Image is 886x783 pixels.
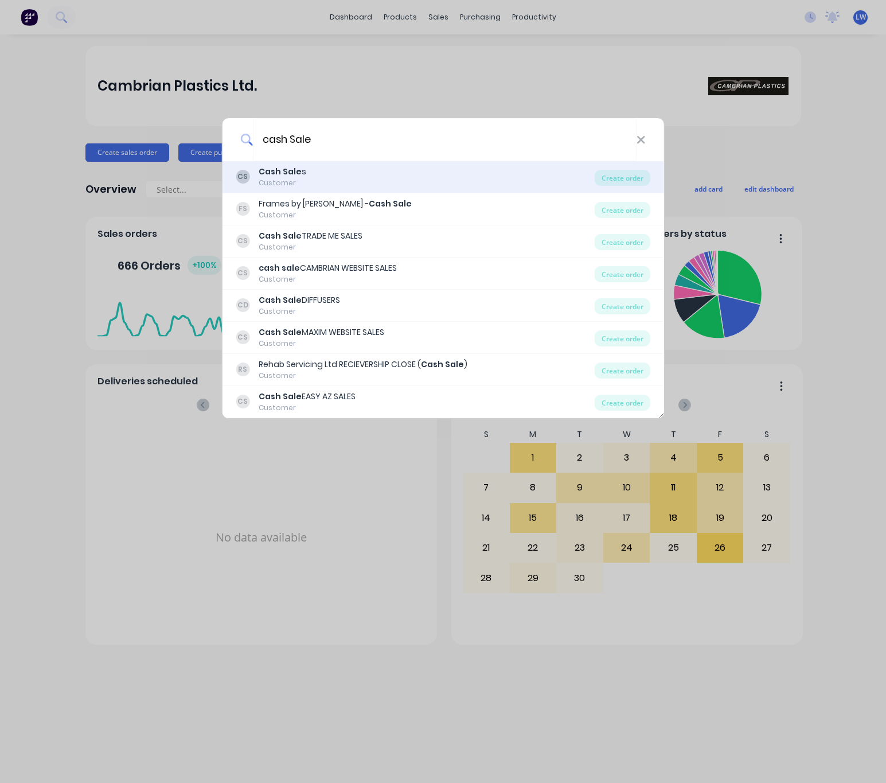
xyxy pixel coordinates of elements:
[236,330,249,344] div: CS
[236,170,249,184] div: CS
[259,262,397,274] div: CAMBRIAN WEBSITE SALES
[595,266,650,282] div: Create order
[595,363,650,379] div: Create order
[236,363,249,376] div: RS
[259,262,300,274] b: cash sale
[595,234,650,250] div: Create order
[259,166,302,177] b: Cash Sale
[259,326,302,338] b: Cash Sale
[595,330,650,346] div: Create order
[236,298,249,312] div: CD
[259,391,302,402] b: Cash Sale
[259,274,397,285] div: Customer
[259,338,384,349] div: Customer
[259,166,306,178] div: s
[236,266,249,280] div: CS
[259,242,362,252] div: Customer
[259,403,356,413] div: Customer
[259,371,467,381] div: Customer
[259,359,467,371] div: Rehab Servicing Ltd RECIEVERSHIP CLOSE ( )
[259,294,302,306] b: Cash Sale
[259,306,340,317] div: Customer
[259,230,302,241] b: Cash Sale
[595,298,650,314] div: Create order
[421,359,464,370] b: Cash Sale
[236,395,249,408] div: CS
[595,170,650,186] div: Create order
[259,294,340,306] div: DIFFUSERS
[259,210,412,220] div: Customer
[369,198,412,209] b: Cash Sale
[595,395,650,411] div: Create order
[259,326,384,338] div: MAXIM WEBSITE SALES
[236,234,249,248] div: CS
[236,202,249,216] div: FS
[259,198,412,210] div: Frames by [PERSON_NAME] -
[595,202,650,218] div: Create order
[253,118,637,161] input: Enter a customer name to create a new order...
[259,391,356,403] div: EASY AZ SALES
[259,230,362,242] div: TRADE ME SALES
[259,178,306,188] div: Customer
